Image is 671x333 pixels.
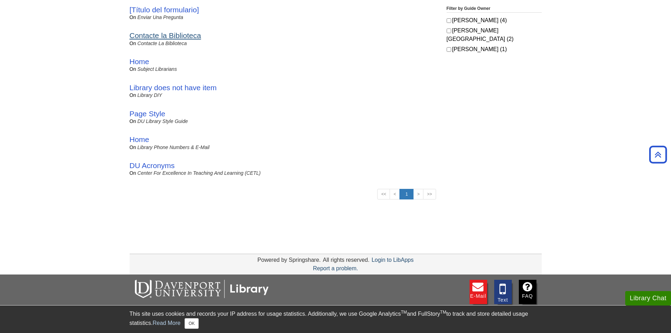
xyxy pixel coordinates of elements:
div: Powered by Springshare. [256,257,322,263]
div: This site uses cookies and records your IP address for usage statistics. Additionally, we use Goo... [130,310,542,329]
a: Contacte la Biblioteca [137,41,187,46]
a: 1 [399,189,414,199]
a: Page Style [130,110,166,118]
a: Text [494,280,512,304]
sup: TM [440,310,446,315]
input: [PERSON_NAME][GEOGRAPHIC_DATA] (2) [447,29,451,33]
a: DU Library Style Guide [137,118,188,124]
a: FAQ [519,280,536,304]
ul: Search Pagination [377,189,436,199]
a: E-mail [470,280,487,304]
span: on [130,170,136,176]
label: [PERSON_NAME] (1) [447,45,542,54]
a: Login to LibApps [372,257,414,263]
div: All rights reserved. [322,257,371,263]
span: on [130,66,136,72]
a: [Título del formulario] [130,6,199,14]
button: Close [185,318,198,329]
a: > [413,189,423,199]
span: on [130,41,136,46]
label: [PERSON_NAME] (4) [447,16,542,25]
a: >> [423,189,436,199]
a: Back to Top [647,150,669,159]
a: Library Phone Numbers & E-mail [137,144,210,150]
input: [PERSON_NAME] (4) [447,18,451,23]
a: Contacte la Biblioteca [130,31,201,39]
span: on [130,144,136,150]
a: Report a problem. [313,265,358,271]
a: Library DIY [137,92,162,98]
button: Library Chat [625,291,671,306]
sup: TM [401,310,407,315]
a: < [390,189,400,199]
span: on [130,92,136,98]
span: on [130,14,136,20]
span: on [130,118,136,124]
legend: Filter by Guide Owner [447,5,542,13]
a: Center for Excellence in Teaching and Learning (CETL) [137,170,261,176]
input: [PERSON_NAME] (1) [447,47,451,52]
a: DU Acronyms [130,161,175,169]
a: << [377,189,390,199]
a: Home [130,57,149,66]
a: Enviar una Pregunta [137,14,183,20]
img: DU Libraries [135,280,269,298]
label: [PERSON_NAME][GEOGRAPHIC_DATA] (2) [447,26,542,43]
a: Library does not have item [130,84,217,92]
a: Read More [153,320,180,326]
a: Home [130,135,149,143]
a: Subject Librarians [137,66,177,72]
